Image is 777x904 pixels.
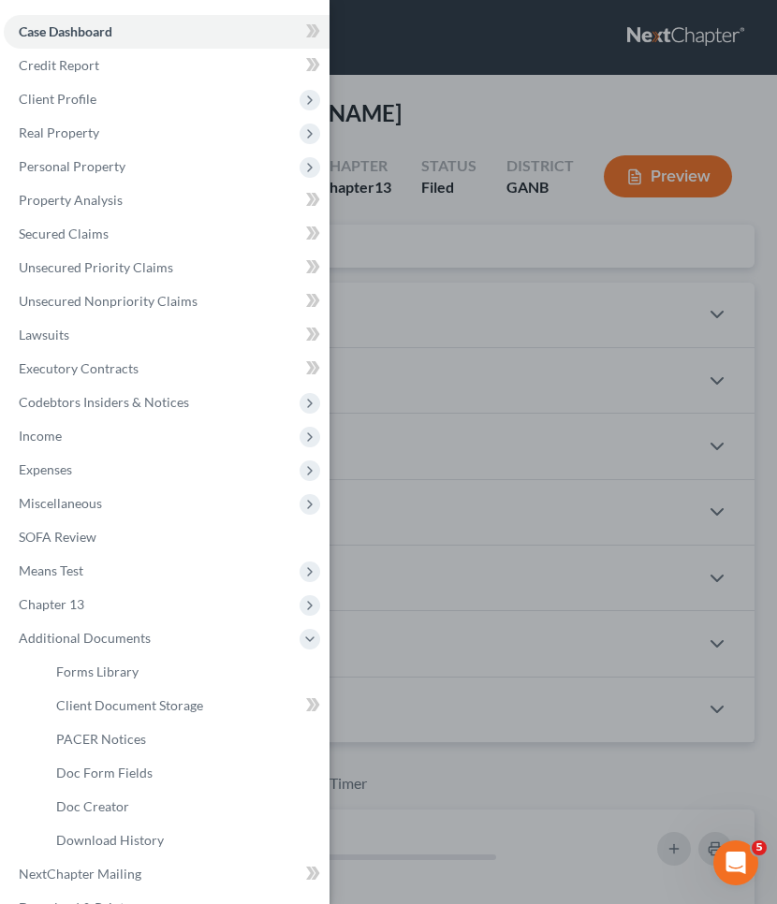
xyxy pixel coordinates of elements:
span: Client Profile [19,91,96,107]
span: Credit Report [19,57,99,73]
a: PACER Notices [41,722,330,756]
a: Lawsuits [4,318,330,352]
span: Doc Creator [56,798,129,814]
span: Lawsuits [19,327,69,343]
span: Miscellaneous [19,495,102,511]
a: Case Dashboard [4,15,330,49]
a: Doc Form Fields [41,756,330,790]
a: Unsecured Priority Claims [4,251,330,284]
span: Doc Form Fields [56,765,153,780]
a: Executory Contracts [4,352,330,386]
span: Means Test [19,562,83,578]
span: Secured Claims [19,226,109,241]
a: SOFA Review [4,520,330,554]
span: PACER Notices [56,731,146,747]
a: Forms Library [41,655,330,689]
span: Forms Library [56,663,139,679]
a: Doc Creator [41,790,330,824]
span: Additional Documents [19,630,151,646]
span: Personal Property [19,158,125,174]
span: Case Dashboard [19,23,112,39]
a: Credit Report [4,49,330,82]
a: Unsecured Nonpriority Claims [4,284,330,318]
span: Income [19,428,62,444]
iframe: Intercom live chat [713,840,758,885]
a: Property Analysis [4,183,330,217]
a: NextChapter Mailing [4,857,330,891]
span: Chapter 13 [19,596,84,612]
span: Unsecured Priority Claims [19,259,173,275]
span: Download History [56,832,164,848]
span: 5 [752,840,767,855]
a: Secured Claims [4,217,330,251]
span: Codebtors Insiders & Notices [19,394,189,410]
span: Property Analysis [19,192,123,208]
span: Unsecured Nonpriority Claims [19,293,198,309]
span: Executory Contracts [19,360,139,376]
a: Client Document Storage [41,689,330,722]
a: Download History [41,824,330,857]
span: SOFA Review [19,529,96,545]
span: NextChapter Mailing [19,866,141,882]
span: Real Property [19,124,99,140]
span: Expenses [19,461,72,477]
span: Client Document Storage [56,697,203,713]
